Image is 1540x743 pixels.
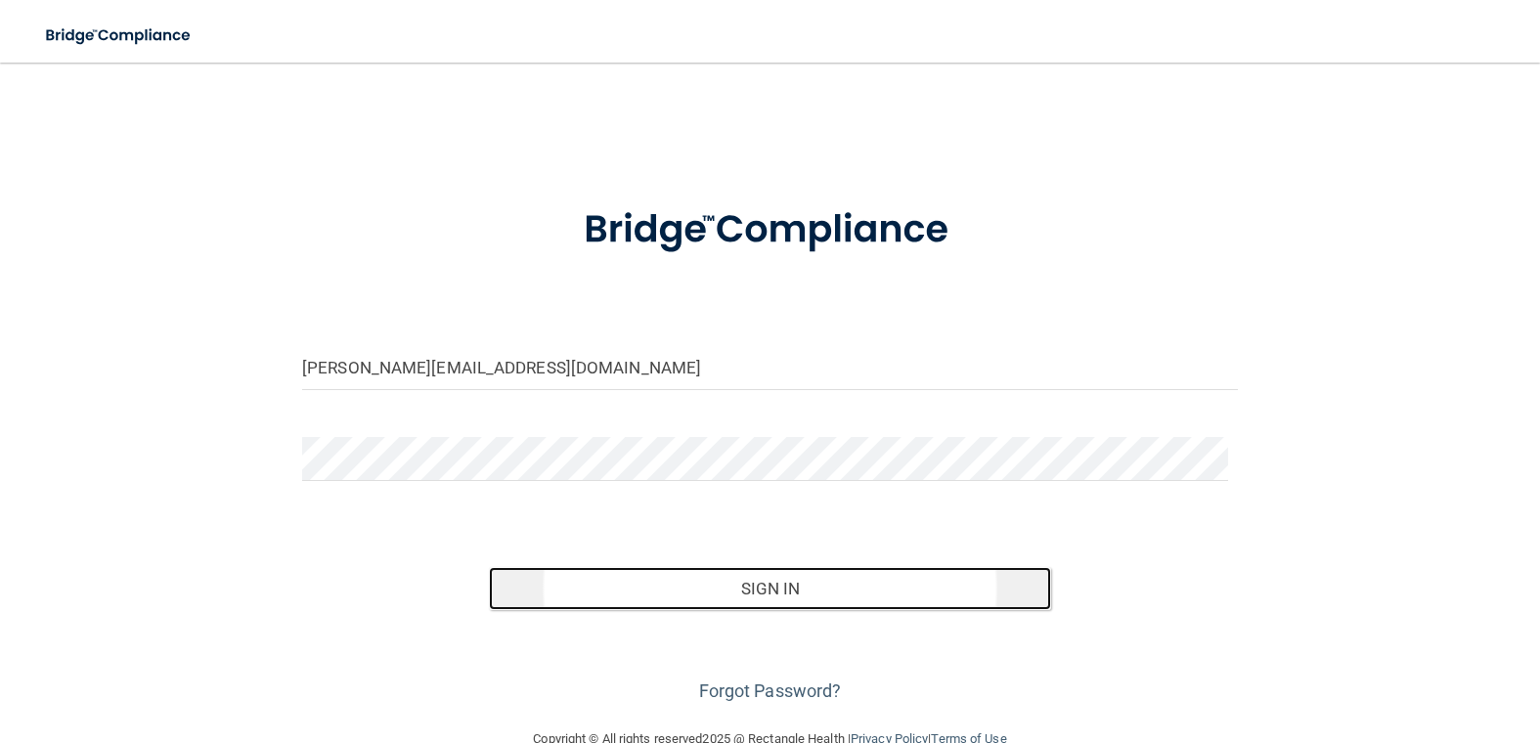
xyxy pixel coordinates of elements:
[489,567,1050,610] button: Sign In
[29,16,209,56] img: bridge_compliance_login_screen.278c3ca4.svg
[699,680,842,701] a: Forgot Password?
[544,180,996,281] img: bridge_compliance_login_screen.278c3ca4.svg
[302,346,1238,390] input: Email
